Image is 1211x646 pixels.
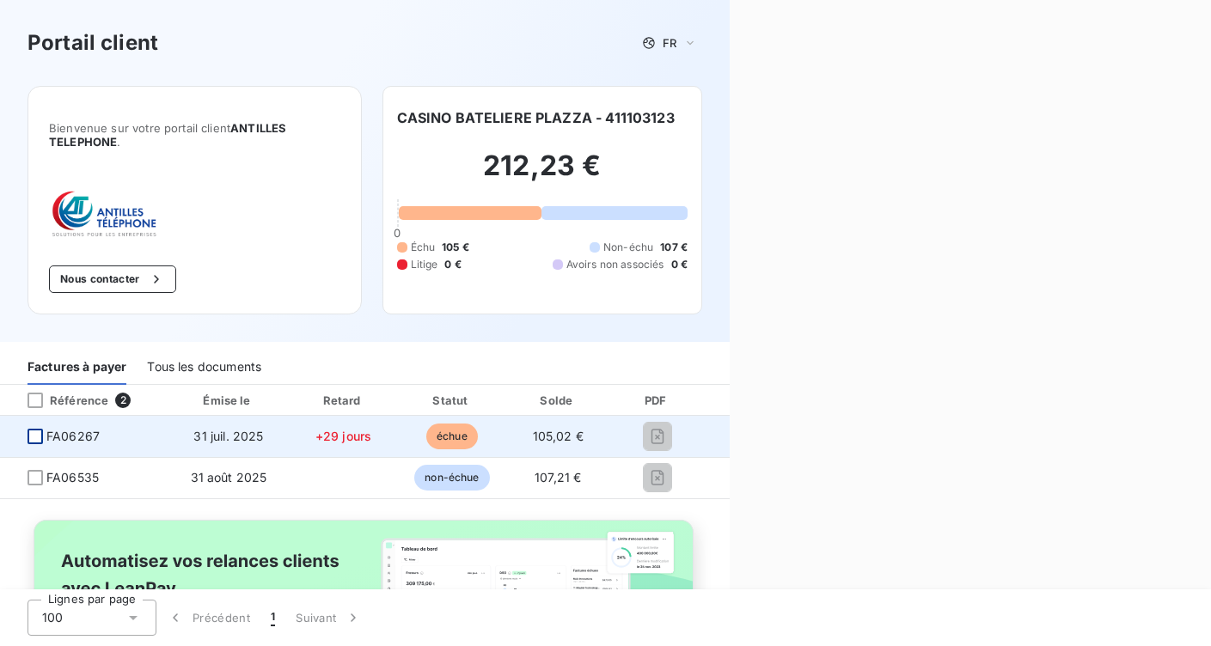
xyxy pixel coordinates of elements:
[411,257,438,272] span: Litige
[49,265,176,293] button: Nous contacter
[28,27,158,58] h3: Portail client
[49,121,286,149] span: ANTILLES TELEPHONE
[444,257,461,272] span: 0 €
[660,240,688,255] span: 107 €
[671,257,688,272] span: 0 €
[49,190,159,238] img: Company logo
[260,600,285,636] button: 1
[426,424,478,449] span: échue
[115,393,131,408] span: 2
[663,36,676,50] span: FR
[397,149,688,200] h2: 212,23 €
[315,429,371,443] span: +29 jours
[46,428,100,445] span: FA06267
[708,392,817,409] div: Actions
[442,240,469,255] span: 105 €
[603,240,653,255] span: Non-échu
[533,429,584,443] span: 105,02 €
[285,600,372,636] button: Suivant
[46,469,99,486] span: FA06535
[191,470,267,484] span: 31 août 2025
[292,392,395,409] div: Retard
[14,393,108,408] div: Référence
[566,257,664,272] span: Avoirs non associés
[401,392,502,409] div: Statut
[193,429,263,443] span: 31 juil. 2025
[172,392,284,409] div: Émise le
[147,349,261,385] div: Tous les documents
[42,609,63,626] span: 100
[414,465,489,491] span: non-échue
[411,240,436,255] span: Échu
[509,392,607,409] div: Solde
[394,226,401,240] span: 0
[28,349,126,385] div: Factures à payer
[535,470,581,484] span: 107,21 €
[271,609,275,626] span: 1
[397,107,675,128] h6: CASINO BATELIERE PLAZZA - 411103123
[49,121,340,149] span: Bienvenue sur votre portail client .
[156,600,260,636] button: Précédent
[614,392,700,409] div: PDF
